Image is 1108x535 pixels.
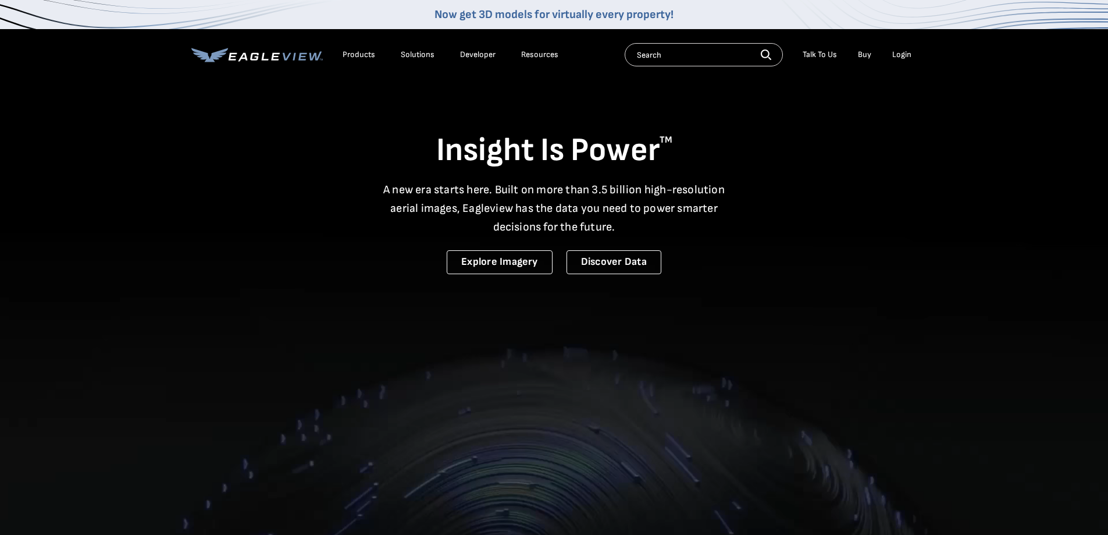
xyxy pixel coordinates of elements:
div: Resources [521,49,558,60]
div: Solutions [401,49,434,60]
p: A new era starts here. Built on more than 3.5 billion high-resolution aerial images, Eagleview ha... [376,180,732,236]
input: Search [625,43,783,66]
a: Buy [858,49,871,60]
a: Explore Imagery [447,250,553,274]
h1: Insight Is Power [191,130,917,171]
div: Products [343,49,375,60]
div: Login [892,49,911,60]
sup: TM [660,134,672,146]
a: Developer [460,49,496,60]
div: Talk To Us [803,49,837,60]
a: Now get 3D models for virtually every property! [434,8,674,22]
a: Discover Data [567,250,661,274]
